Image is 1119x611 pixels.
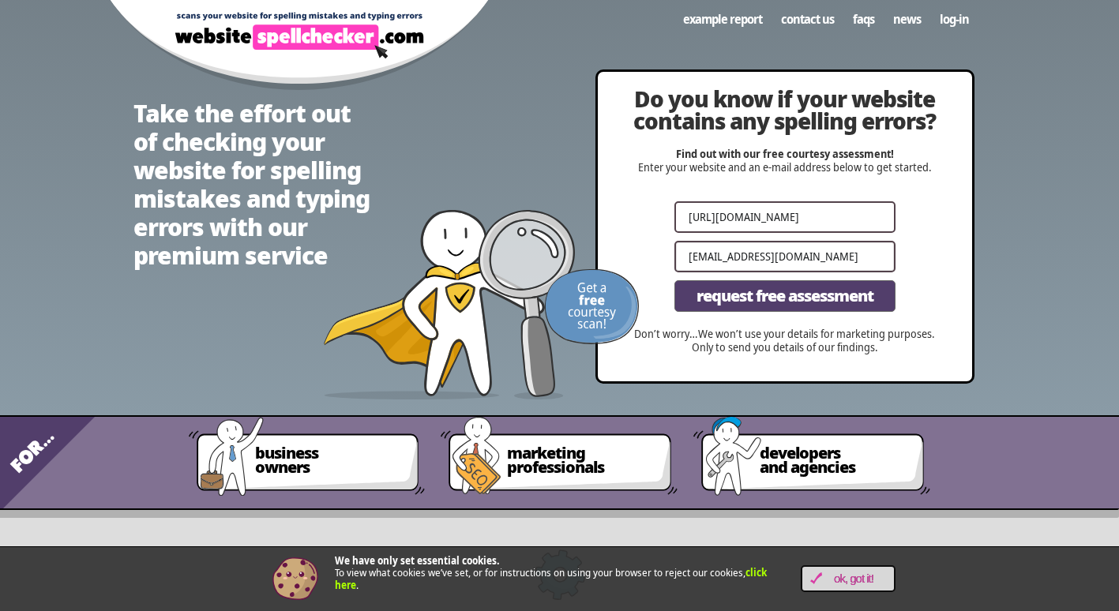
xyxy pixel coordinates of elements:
[674,280,896,312] button: Request Free Assessment
[801,565,896,592] a: OK, Got it!
[255,446,407,474] span: business owners
[133,99,370,270] h1: Take the effort out of checking your website for spelling mistakes and typing errors with our pre...
[507,446,659,474] span: marketing professionals
[741,437,930,501] a: developersand agencies
[760,446,911,474] span: developers and agencies
[272,555,319,602] img: Cookie
[772,4,843,34] a: Contact us
[544,269,639,344] img: Get a FREE courtesy scan!
[697,288,873,304] span: Request Free Assessment
[323,210,576,399] img: website spellchecker scans your website looking for spelling mistakes
[843,4,884,34] a: FAQs
[674,241,896,272] input: Your email address
[930,4,978,34] a: Log-in
[676,146,894,161] strong: Find out with our free courtesy assessment!
[488,437,678,501] a: marketingprofessionals
[822,572,886,586] span: OK, Got it!
[335,555,777,592] p: To view what cookies we’ve set, or for instructions on using your browser to reject our cookies, .
[629,328,941,354] p: Don’t worry…We won’t use your details for marketing purposes. Only to send you details of our fin...
[629,148,941,174] p: Enter your website and an e-mail address below to get started.
[674,4,772,34] a: Example Report
[335,553,500,568] strong: We have only set essential cookies.
[629,88,941,132] h2: Do you know if your website contains any spelling errors?
[674,201,896,233] input: eg https://www.mywebsite.com/
[335,565,767,592] a: click here
[236,437,426,501] a: businessowners
[884,4,930,34] a: News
